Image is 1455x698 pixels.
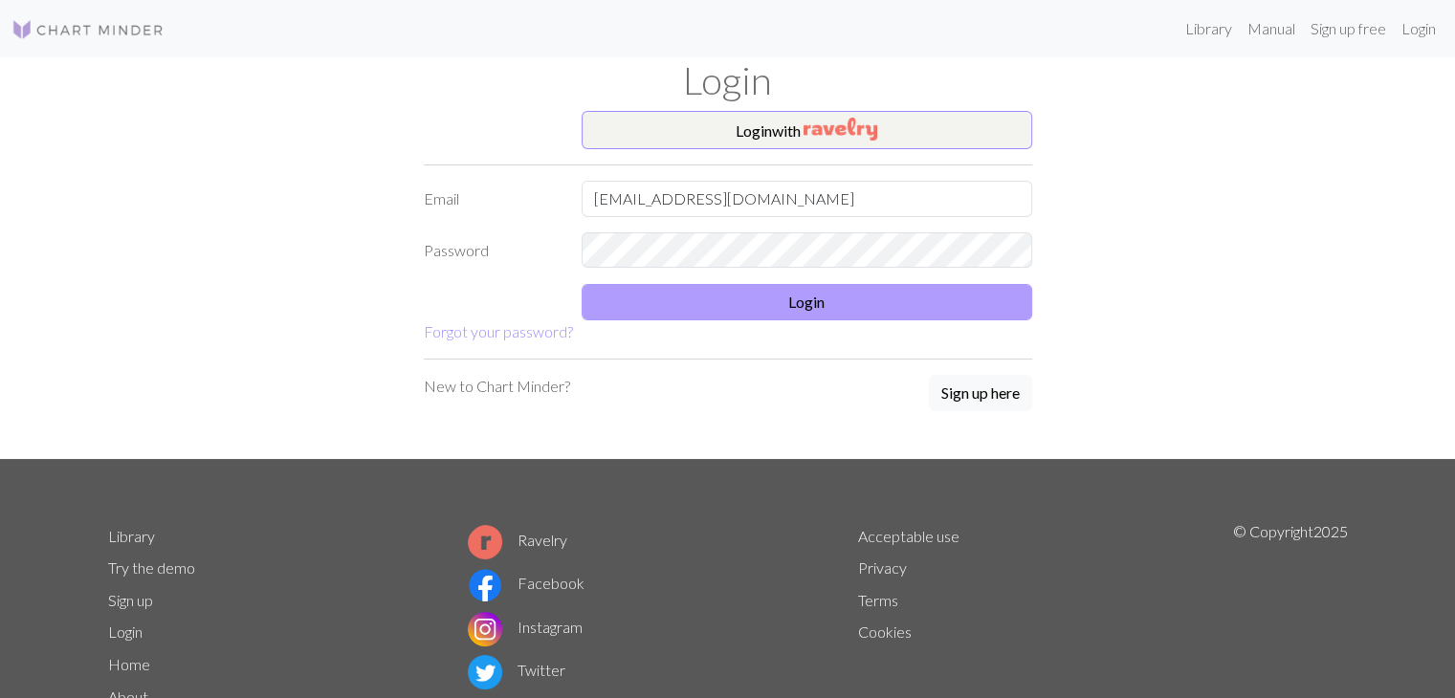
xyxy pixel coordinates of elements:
[929,375,1032,413] a: Sign up here
[858,558,907,577] a: Privacy
[108,591,153,609] a: Sign up
[858,527,959,545] a: Acceptable use
[1240,10,1303,48] a: Manual
[858,622,912,641] a: Cookies
[108,622,143,641] a: Login
[804,118,877,141] img: Ravelry
[468,574,584,592] a: Facebook
[108,527,155,545] a: Library
[424,375,570,398] p: New to Chart Minder?
[468,531,567,549] a: Ravelry
[424,322,573,340] a: Forgot your password?
[582,284,1032,320] button: Login
[468,661,565,679] a: Twitter
[11,18,165,41] img: Logo
[582,111,1032,149] button: Loginwith
[468,612,502,646] img: Instagram logo
[412,181,570,217] label: Email
[1303,10,1394,48] a: Sign up free
[468,655,502,689] img: Twitter logo
[468,568,502,602] img: Facebook logo
[1178,10,1240,48] a: Library
[108,558,195,577] a: Try the demo
[1394,10,1444,48] a: Login
[858,591,898,609] a: Terms
[97,57,1359,103] h1: Login
[412,232,570,269] label: Password
[468,618,583,636] a: Instagram
[108,655,150,673] a: Home
[929,375,1032,411] button: Sign up here
[468,525,502,559] img: Ravelry logo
